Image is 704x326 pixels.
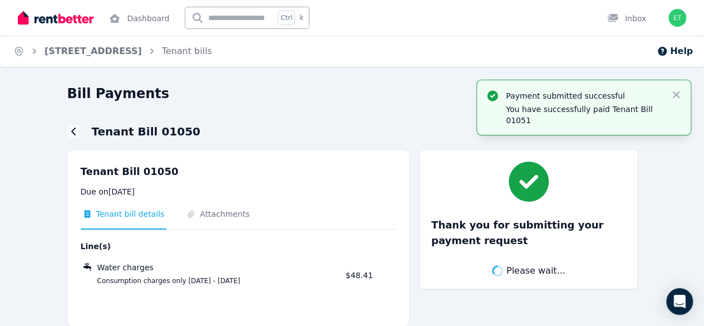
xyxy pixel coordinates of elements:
[666,288,693,315] div: Open Intercom Messenger
[506,104,662,126] p: You have successfully paid Tenant Bill 01051
[506,264,565,278] span: Please wait...
[18,9,93,26] img: RentBetter
[431,217,626,249] h3: Thank you for submitting your payment request
[81,164,396,179] p: Tenant Bill 01050
[668,9,686,27] img: Etra Salgado
[607,13,646,24] div: Inbox
[45,46,142,56] a: [STREET_ADDRESS]
[162,45,212,58] span: Tenant bills
[97,262,154,273] span: Water charges
[278,11,295,25] span: Ctrl
[81,241,339,252] span: Line(s)
[92,124,200,139] h1: Tenant Bill 01050
[299,13,303,22] span: k
[657,45,693,58] button: Help
[200,208,249,220] span: Attachments
[506,90,662,101] p: Payment submitted successful
[67,85,170,103] h1: Bill Payments
[84,276,339,285] span: Consumption charges only [DATE] - [DATE]
[96,208,165,220] span: Tenant bill details
[81,208,396,230] nav: Tabs
[81,186,396,197] p: Due on [DATE]
[346,271,373,280] span: $48.41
